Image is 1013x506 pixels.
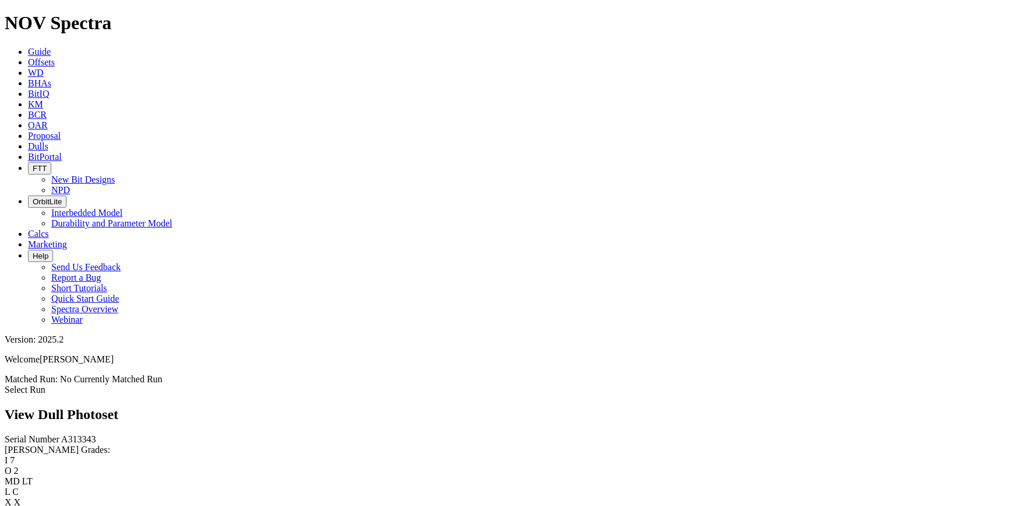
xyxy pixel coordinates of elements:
[5,354,1008,365] p: Welcome
[28,110,47,120] a: BCR
[28,68,44,78] a: WD
[33,164,47,173] span: FTT
[61,434,96,444] span: A313343
[10,455,15,465] span: 7
[5,487,10,497] label: L
[22,476,33,486] span: LT
[28,47,51,57] a: Guide
[28,239,67,249] a: Marketing
[28,89,49,99] a: BitIQ
[5,445,1008,455] div: [PERSON_NAME] Grades:
[51,218,173,228] a: Durability and Parameter Model
[5,455,8,465] label: I
[51,208,122,218] a: Interbedded Model
[33,197,62,206] span: OrbitLite
[60,374,163,384] span: No Currently Matched Run
[5,476,20,486] label: MD
[28,120,48,130] a: OAR
[51,315,83,324] a: Webinar
[5,334,1008,345] div: Version: 2025.2
[51,294,119,303] a: Quick Start Guide
[28,57,55,67] a: Offsets
[5,407,1008,423] h2: View Dull Photoset
[28,131,61,141] a: Proposal
[51,185,70,195] a: NPD
[28,196,66,208] button: OrbitLite
[28,229,49,239] a: Calcs
[28,141,48,151] a: Dulls
[5,434,59,444] label: Serial Number
[51,283,107,293] a: Short Tutorials
[28,250,53,262] button: Help
[28,152,62,162] a: BitPortal
[51,262,121,272] a: Send Us Feedback
[5,12,1008,34] h1: NOV Spectra
[5,466,12,476] label: O
[51,175,115,184] a: New Bit Designs
[28,162,51,175] button: FTT
[40,354,114,364] span: [PERSON_NAME]
[5,374,58,384] span: Matched Run:
[51,273,101,282] a: Report a Bug
[12,487,19,497] span: C
[28,78,51,88] a: BHAs
[33,252,48,260] span: Help
[5,385,45,395] a: Select Run
[14,466,19,476] span: 2
[28,99,43,109] a: KM
[51,304,118,314] a: Spectra Overview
